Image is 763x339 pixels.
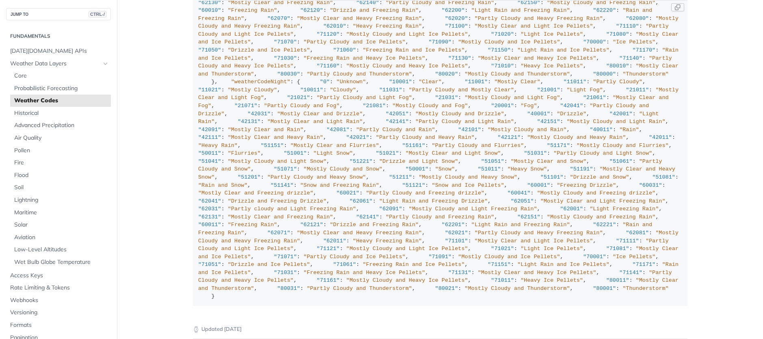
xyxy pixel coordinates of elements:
span: "Mostly Clear and Flurries" [290,143,379,149]
span: "51221" [350,158,373,164]
span: "Rain and Snow" [198,182,248,188]
span: "Mostly Cloudy and Freezing drizzle" [537,190,656,196]
span: "Drizzle and Snow" [570,174,629,180]
span: "80000" [593,71,616,77]
span: "Heavy Freezing Rain" [353,23,422,29]
span: "Partly Cloudy and Heavy Rain" [376,134,475,140]
span: "42091" [198,127,221,133]
span: "Partly Cloudy and Thunderstorm" [307,71,412,77]
a: Versioning [6,307,111,319]
span: "42111" [198,134,221,140]
span: "71161" [317,277,340,283]
span: "71071" [274,254,297,260]
span: "62201" [442,222,465,228]
a: Probabilistic Forecasting [10,82,111,95]
span: "51011" [478,166,501,172]
p: Updated [DATE] [193,325,687,333]
span: "Drizzle and Freezing Rain" [330,222,419,228]
span: "71111" [616,238,639,244]
span: "51211" [389,174,412,180]
span: Wet Bulb Globe Temperature [14,258,109,266]
span: "71121" [317,246,340,252]
span: "71101" [445,238,468,244]
span: "Ice Pellets" [613,254,655,260]
span: "Snow and Ice Pellets" [432,182,504,188]
span: "62121" [300,222,323,228]
span: "Mostly Clear and Heavy Ice Pellets" [478,55,597,61]
a: Fire [10,157,111,169]
span: "Snow" [435,166,455,172]
span: "42001" [610,111,633,117]
span: "62081" [626,230,649,236]
span: "42081" [326,127,350,133]
span: "Mostly Cloudy and Light Snow" [228,158,326,164]
span: "40011" [590,127,613,133]
span: "71010" [491,63,514,69]
span: "71131" [448,270,471,276]
span: "51061" [610,158,633,164]
span: "71141" [619,270,642,276]
span: "Mostly Cloudy and Heavy Ice Pellets" [346,63,468,69]
span: "51051" [481,158,504,164]
span: "Rain and Ice Pellets" [198,261,682,276]
span: "Light Rain and Ice Pellets" [517,261,610,268]
span: "Mostly Cloudy and Freezing Rain" [547,214,655,220]
span: Soil [14,184,109,192]
span: "Freezing Rain and Heavy Ice Pellets" [303,270,425,276]
span: Core [14,72,109,80]
span: "Partly Cloudy and Drizzle" [198,103,652,117]
a: Rate Limiting & Tokens [6,282,111,294]
span: "60011" [198,222,221,228]
span: "Partly Cloudy and Light Rain" [415,119,514,125]
span: "Heavy Ice Pellets" [521,277,583,283]
span: "Heavy Ice Pellets" [521,63,583,69]
span: "Light Ice Pellets" [521,31,583,37]
span: "Mostly Clear and Ice Pellets" [198,246,682,260]
span: Lightning [14,196,109,204]
a: Advanced Precipitation [10,119,111,132]
span: "40001" [527,111,550,117]
span: "Mostly Clear and Light Snow" [405,150,501,156]
span: "71051" [198,261,221,268]
span: "71050" [198,47,221,53]
span: Advanced Precipitation [14,121,109,130]
span: "71091" [428,254,452,260]
span: "80020" [435,71,458,77]
span: "Mostly Cloudy and Fog" [392,103,468,109]
a: Webhooks [6,294,111,307]
span: "50011" [198,150,221,156]
span: "60021" [336,190,359,196]
span: "Mostly Clear and Drizzle" [277,111,363,117]
span: "51101" [540,174,564,180]
span: "Partly Cloudy and Light Snow" [553,150,652,156]
span: "62041" [198,198,221,204]
a: Maritime [10,207,111,219]
span: "Flurries" [228,150,261,156]
span: "Rain and Freezing Rain" [198,7,655,22]
span: "Clear" [419,79,442,85]
span: "60001" [527,182,550,188]
span: Air Quality [14,134,109,142]
span: "71021" [491,246,514,252]
a: Aviation [10,231,111,244]
span: "Partly Cloudy and Light Fog" [317,95,412,101]
span: "71130" [448,55,471,61]
span: "71140" [619,55,642,61]
span: "51121" [402,182,425,188]
span: "62010" [323,23,346,29]
span: "71011" [491,277,514,283]
span: "21001" [537,87,560,93]
span: "Mostly Clear and Thunderstorm" [198,63,682,77]
span: Webhooks [10,296,109,304]
span: "Cloudy" [330,87,356,93]
span: "71150" [488,47,511,53]
span: "Thunderstorm" [623,71,668,77]
span: Aviation [14,233,109,242]
a: Flood [10,169,111,181]
span: "51041" [198,158,221,164]
span: "80001" [593,285,616,291]
span: "71030" [274,55,297,61]
span: "71120" [317,31,340,37]
span: "42021" [346,134,370,140]
span: "70001" [583,254,606,260]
